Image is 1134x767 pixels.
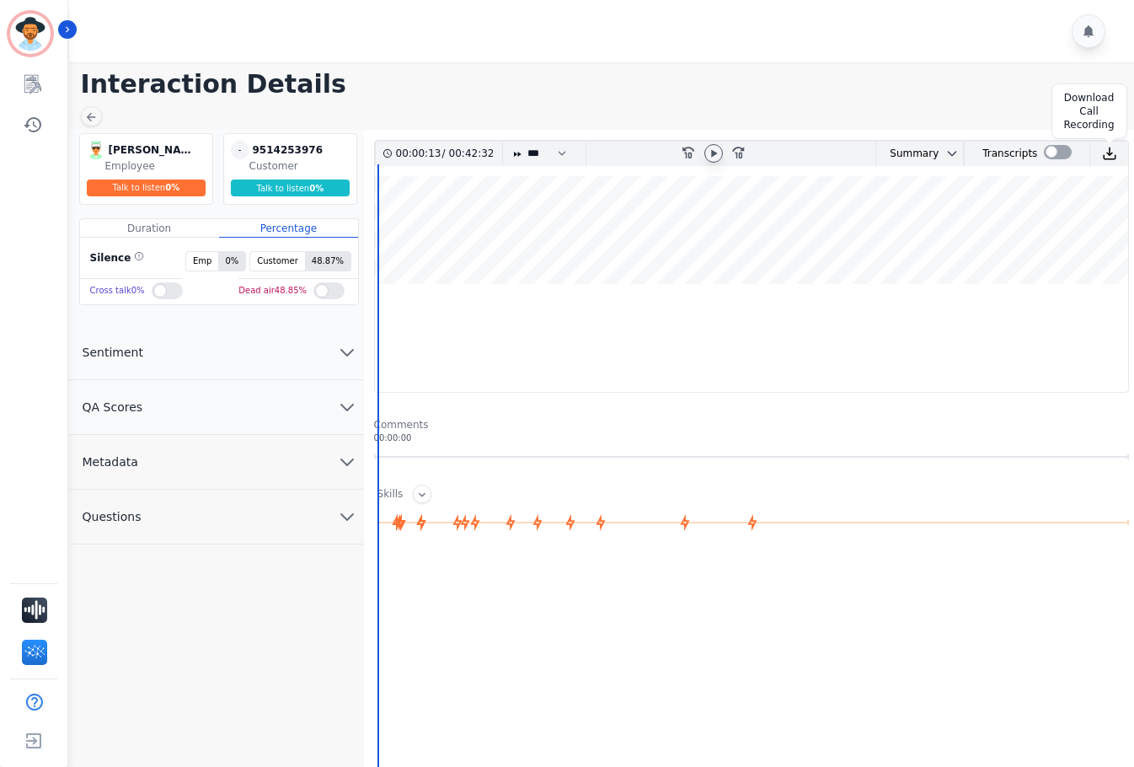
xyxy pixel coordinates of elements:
svg: chevron down [337,452,357,472]
div: Download Call Recording [1062,91,1116,131]
button: Metadata chevron down [69,435,364,490]
div: 9514253976 [253,141,337,159]
span: Customer [250,252,305,271]
svg: chevron down [337,507,357,527]
div: Talk to listen [87,180,206,196]
div: Percentage [219,219,358,238]
span: 0 % [218,252,245,271]
img: download audio [1102,146,1117,161]
span: 48.87 % [305,252,350,271]
svg: chevron down [337,397,357,417]
div: Skills [377,487,404,503]
div: / [396,142,499,166]
div: [PERSON_NAME] Small [109,141,193,159]
h1: Interaction Details [81,69,1134,99]
span: Questions [69,508,155,525]
button: QA Scores chevron down [69,380,364,435]
div: Comments [374,418,1129,432]
div: Duration [80,219,219,238]
span: Emp [186,252,218,271]
button: chevron down [939,147,959,160]
div: Dead air 48.85 % [238,279,307,303]
div: Cross talk 0 % [90,279,145,303]
span: 0 % [309,184,324,193]
div: Talk to listen [231,180,350,196]
div: Silence [87,251,145,271]
span: QA Scores [69,399,157,416]
div: 00:00:13 [396,142,442,166]
div: 00:42:32 [446,142,492,166]
div: Summary [876,142,939,166]
svg: chevron down [945,147,959,160]
div: Customer [249,159,353,173]
button: Questions chevron down [69,490,364,544]
span: 0 % [165,183,179,192]
div: 00:00:00 [374,432,1129,444]
div: Employee [105,159,209,173]
span: - [231,141,249,159]
span: Metadata [69,453,152,470]
button: Sentiment chevron down [69,325,364,380]
span: Sentiment [69,344,157,361]
div: Transcripts [982,142,1037,166]
img: Bordered avatar [10,13,51,54]
svg: chevron down [337,342,357,362]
